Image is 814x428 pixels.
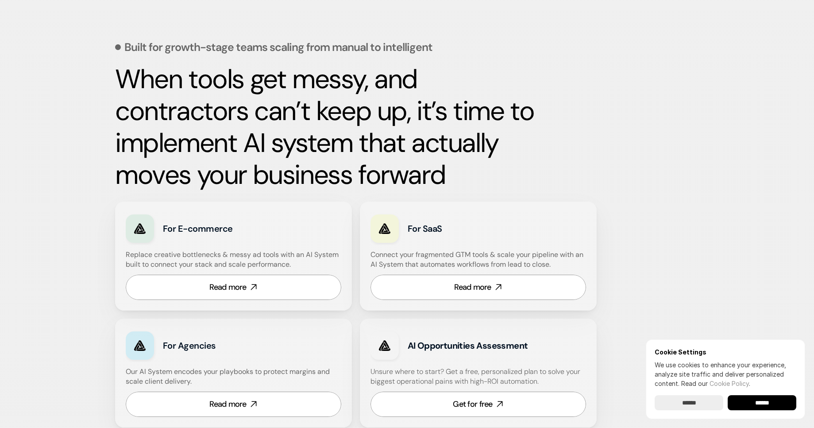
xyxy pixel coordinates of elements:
[370,250,590,270] h4: Connect your fragmented GTM tools & scale your pipeline with an AI System that automates workflow...
[454,282,491,293] div: Read more
[408,222,529,235] h3: For SaaS
[126,367,341,387] h4: Our AI System encodes your playbooks to protect margins and scale client delivery.
[370,275,586,300] a: Read more
[655,348,796,356] h6: Cookie Settings
[655,360,796,388] p: We use cookies to enhance your experience, analyze site traffic and deliver personalized content.
[163,222,284,235] h3: For E-commerce
[453,399,492,410] div: Get for free
[126,250,339,270] h4: Replace creative bottlenecks & messy ad tools with an AI System built to connect your stack and s...
[163,339,284,352] h3: For Agencies
[126,275,341,300] a: Read more
[115,62,540,192] strong: When tools get messy, and contractors can’t keep up, it’s time to implement AI system that actual...
[209,399,247,410] div: Read more
[710,380,749,387] a: Cookie Policy
[370,392,586,417] a: Get for free
[209,282,247,293] div: Read more
[124,42,432,53] p: Built for growth-stage teams scaling from manual to intelligent
[408,340,528,351] strong: AI Opportunities Assessment
[126,392,341,417] a: Read more
[681,380,750,387] span: Read our .
[370,367,586,387] h4: Unsure where to start? Get a free, personalized plan to solve your biggest operational pains with...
